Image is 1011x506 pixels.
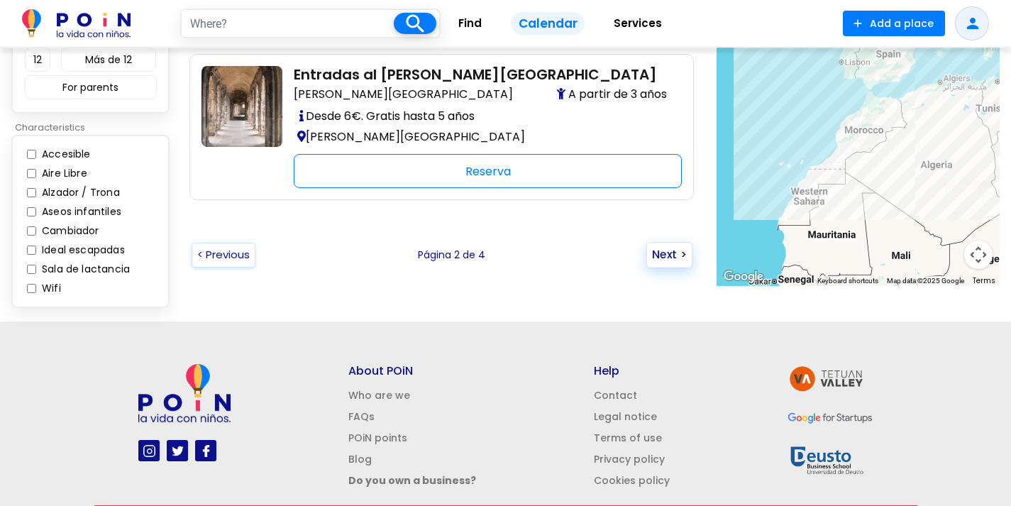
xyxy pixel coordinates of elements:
button: < Previous [192,243,255,268]
img: twitter [169,442,187,460]
button: Next > [646,242,693,268]
i: search [403,11,428,36]
a: Find [441,6,499,41]
a: Legal notice [594,409,657,424]
a: Cookies policy [594,473,670,488]
a: FAQs [348,409,375,424]
button: Keyboard shortcuts [817,276,878,286]
img: Google [720,268,767,286]
button: Add a place [843,11,945,36]
a: POiN points [348,431,407,445]
img: Deusto [788,443,866,477]
span: Find [452,12,488,35]
h2: Entradas al [PERSON_NAME][GEOGRAPHIC_DATA] [294,66,670,83]
span: A partir de 3 años [557,86,670,103]
span: Calendar [511,12,584,35]
label: Ideal escapadas [38,243,125,258]
img: instagram [140,442,158,460]
a: Terms (opens in new tab) [973,275,995,286]
a: Contact [594,388,637,402]
a: Services [596,6,680,41]
a: Do you own a business? [348,473,476,488]
button: For parents [25,75,157,99]
a: Terms of use [594,431,662,445]
label: Alzador / Trona [38,185,120,200]
p: Página 2 de 4 [418,248,485,263]
span: [PERSON_NAME][GEOGRAPHIC_DATA] [294,86,513,103]
p: Desde 6€. Gratis hasta 5 años [294,106,670,126]
a: Calendar [499,6,595,41]
a: Who are we [348,388,410,402]
a: Privacy policy [594,452,665,466]
a: Blog [348,452,372,466]
label: Aseos infantiles [38,204,121,219]
span: Services [607,12,668,35]
button: Map camera controls [964,241,993,269]
p: [PERSON_NAME][GEOGRAPHIC_DATA] [294,126,670,147]
label: Cambiador [38,224,99,238]
label: Wifi [38,281,61,296]
h5: About POiN [348,364,476,378]
button: Más de 12 [61,48,156,72]
img: POiN [22,9,131,38]
img: facebook [197,442,215,460]
a: Open this area in Google Maps (opens a new window) [720,268,767,286]
label: Sala de lactancia [38,262,130,277]
img: poin [138,364,231,422]
label: Accesible [38,147,91,162]
h5: Help [594,364,670,378]
img: con-ninos-en-cordoba-entradas-castillo-de-almodovar-del-rio [201,66,282,147]
label: Aire Libre [38,166,87,181]
span: Map data ©2025 Google [887,277,964,285]
input: Where? [182,10,394,37]
img: tetuan valley [788,364,866,393]
img: GFS [788,407,873,428]
a: con-ninos-en-cordoba-entradas-castillo-de-almodovar-del-rio Entradas al [PERSON_NAME][GEOGRAPHIC_... [201,66,682,188]
p: Characteristics [11,121,178,135]
button: 12 [25,48,50,72]
div: Reserva [294,154,682,188]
